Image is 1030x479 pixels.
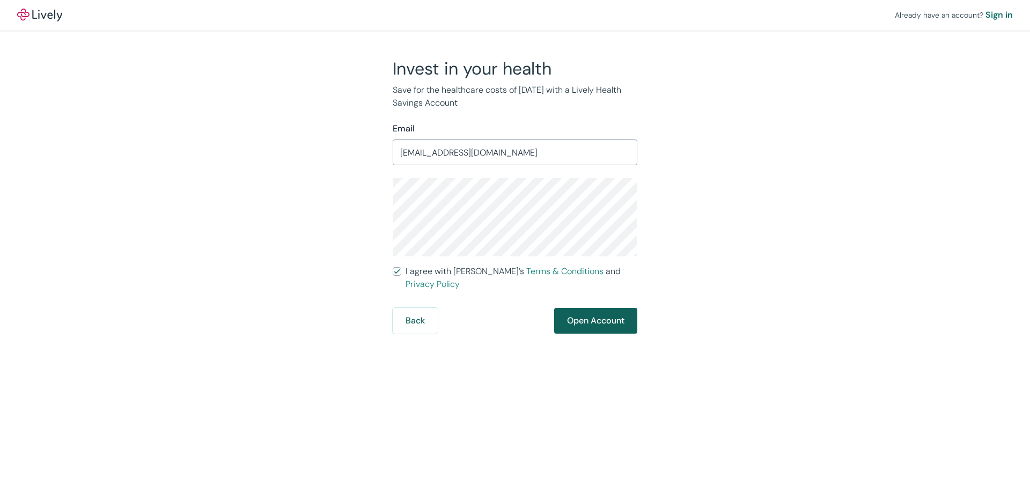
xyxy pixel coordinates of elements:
[393,84,637,109] p: Save for the healthcare costs of [DATE] with a Lively Health Savings Account
[895,9,1013,21] div: Already have an account?
[406,265,637,291] span: I agree with [PERSON_NAME]’s and
[985,9,1013,21] a: Sign in
[393,308,438,334] button: Back
[554,308,637,334] button: Open Account
[393,122,415,135] label: Email
[406,278,460,290] a: Privacy Policy
[393,58,637,79] h2: Invest in your health
[526,266,604,277] a: Terms & Conditions
[17,9,62,21] a: LivelyLively
[17,9,62,21] img: Lively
